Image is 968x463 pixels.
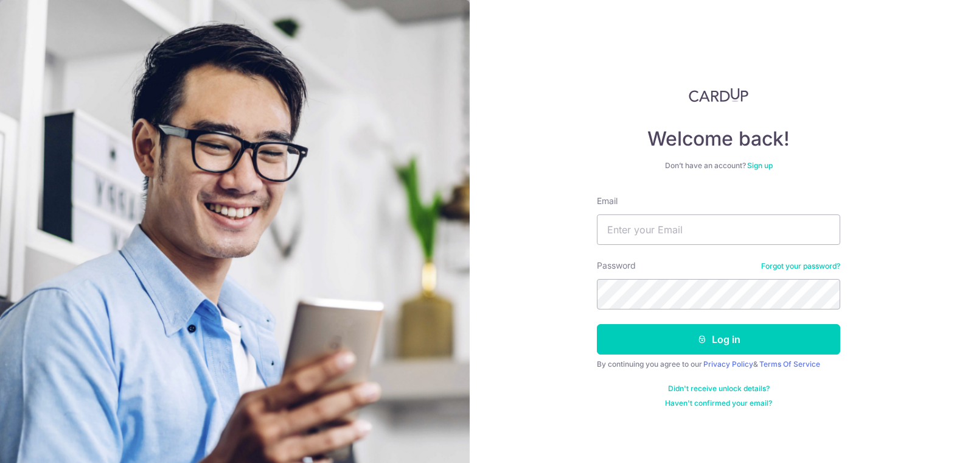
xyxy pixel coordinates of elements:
[668,384,770,394] a: Didn't receive unlock details?
[597,161,840,171] div: Don’t have an account?
[761,261,840,271] a: Forgot your password?
[759,359,820,369] a: Terms Of Service
[597,214,840,245] input: Enter your Email
[747,161,773,170] a: Sign up
[597,324,840,355] button: Log in
[665,398,772,408] a: Haven't confirmed your email?
[703,359,753,369] a: Privacy Policy
[597,127,840,151] h4: Welcome back!
[597,260,636,272] label: Password
[597,195,618,207] label: Email
[597,359,840,369] div: By continuing you agree to our &
[689,88,748,102] img: CardUp Logo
